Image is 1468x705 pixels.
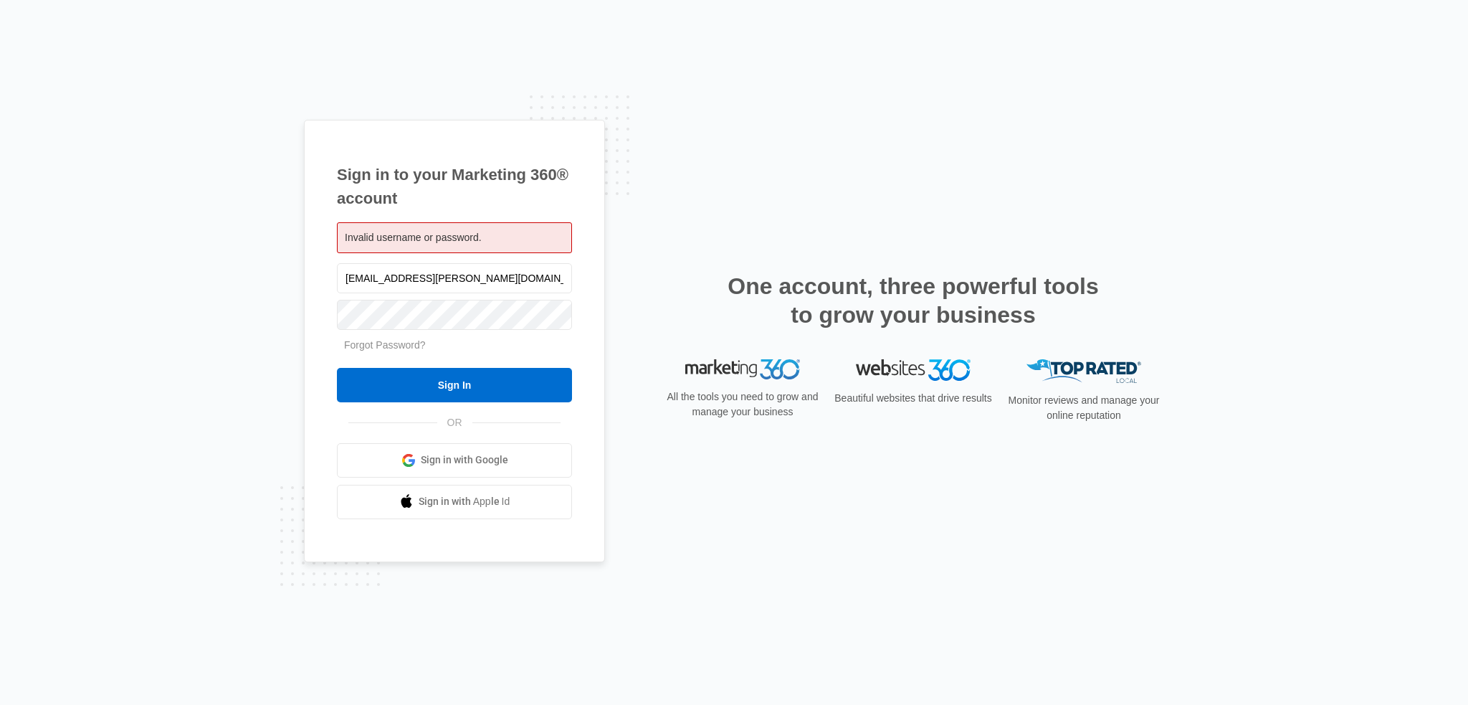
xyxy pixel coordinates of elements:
[437,415,472,430] span: OR
[337,263,572,293] input: Email
[419,494,510,509] span: Sign in with Apple Id
[337,485,572,519] a: Sign in with Apple Id
[344,339,426,351] a: Forgot Password?
[337,443,572,478] a: Sign in with Google
[662,389,823,420] p: All the tools you need to grow and manage your business
[1004,393,1164,423] p: Monitor reviews and manage your online reputation
[723,272,1103,329] h2: One account, three powerful tools to grow your business
[345,232,482,243] span: Invalid username or password.
[685,359,800,379] img: Marketing 360
[856,359,971,380] img: Websites 360
[833,391,993,406] p: Beautiful websites that drive results
[421,453,508,468] span: Sign in with Google
[1026,359,1141,383] img: Top Rated Local
[337,368,572,402] input: Sign In
[337,163,572,210] h1: Sign in to your Marketing 360® account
